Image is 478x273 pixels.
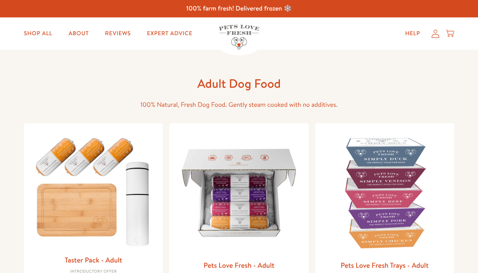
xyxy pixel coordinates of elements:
[141,25,199,42] a: Expert Advice
[62,25,95,42] a: About
[65,255,122,265] a: Taster Pack - Adult
[109,76,369,91] h1: Adult Dog Food
[140,100,337,109] span: 100% Natural, Fresh Dog Food. Gently steam cooked with no additives.
[98,25,137,42] a: Reviews
[322,130,448,256] img: Pets Love Fresh Trays - Adult
[176,130,302,256] img: Pets Love Fresh - Adult
[399,25,427,42] a: Help
[30,130,156,251] img: Taster Pack - Adult
[219,25,259,49] img: Pets Love Fresh
[203,260,274,270] a: Pets Love Fresh - Adult
[17,25,59,42] a: Shop All
[341,260,429,270] a: Pets Love Fresh Trays - Adult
